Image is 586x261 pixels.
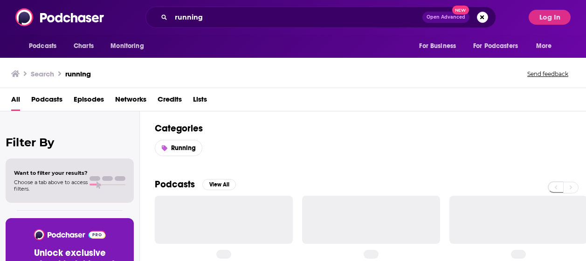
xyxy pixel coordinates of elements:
div: Search podcasts, credits, & more... [145,7,496,28]
button: open menu [530,37,564,55]
span: Monitoring [110,40,144,53]
button: Log In [529,10,571,25]
h3: Search [31,69,54,78]
span: Charts [74,40,94,53]
button: open menu [22,37,69,55]
span: For Business [419,40,456,53]
a: Podcasts [31,92,62,111]
a: All [11,92,20,111]
span: Open Advanced [427,15,465,20]
span: Podcasts [29,40,56,53]
h2: Categories [155,123,571,134]
h2: Podcasts [155,179,195,190]
button: Open AdvancedNew [422,12,469,23]
span: Want to filter your results? [14,170,88,176]
h3: running [65,69,91,78]
h2: Filter By [6,136,134,149]
button: open menu [467,37,531,55]
button: open menu [413,37,468,55]
img: Podchaser - Follow, Share and Rate Podcasts [15,8,105,26]
span: For Podcasters [473,40,518,53]
a: Networks [115,92,146,111]
a: PodcastsView All [155,179,236,190]
a: Running [155,140,202,156]
span: New [452,6,469,14]
span: Choose a tab above to access filters. [14,179,88,192]
img: Podchaser - Follow, Share and Rate Podcasts [33,229,106,240]
span: Running [171,144,196,152]
a: Lists [193,92,207,111]
a: Credits [158,92,182,111]
a: Episodes [74,92,104,111]
a: Charts [68,37,99,55]
button: View All [202,179,236,190]
button: Send feedback [524,70,571,78]
button: open menu [104,37,156,55]
span: More [536,40,552,53]
input: Search podcasts, credits, & more... [171,10,422,25]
